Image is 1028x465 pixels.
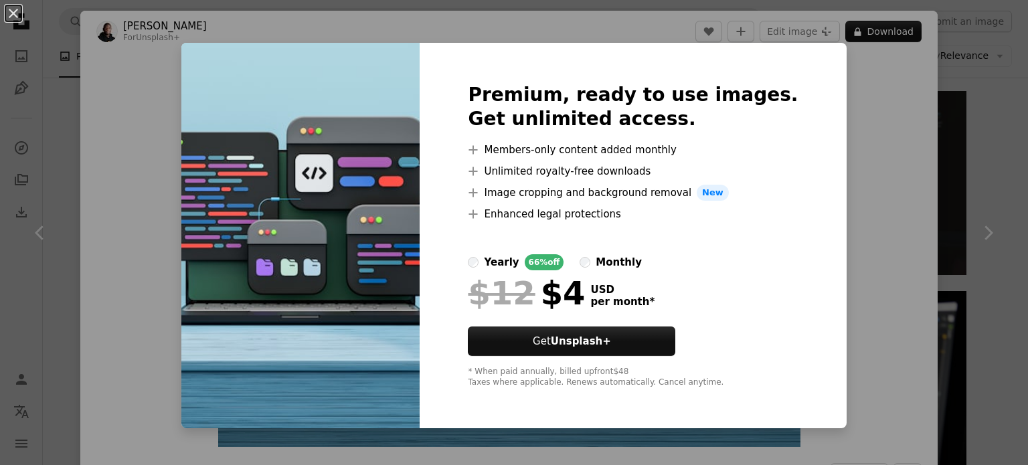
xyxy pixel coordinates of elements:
[468,185,798,201] li: Image cropping and background removal
[468,142,798,158] li: Members-only content added monthly
[525,254,564,270] div: 66% off
[181,43,420,428] img: premium_photo-1720287601920-ee8c503af775
[468,276,535,310] span: $12
[697,185,729,201] span: New
[468,276,585,310] div: $4
[468,206,798,222] li: Enhanced legal protections
[596,254,642,270] div: monthly
[590,296,655,308] span: per month *
[590,284,655,296] span: USD
[580,257,590,268] input: monthly
[468,367,798,388] div: * When paid annually, billed upfront $48 Taxes where applicable. Renews automatically. Cancel any...
[468,163,798,179] li: Unlimited royalty-free downloads
[468,257,479,268] input: yearly66%off
[551,335,611,347] strong: Unsplash+
[468,327,675,356] button: GetUnsplash+
[468,83,798,131] h2: Premium, ready to use images. Get unlimited access.
[484,254,519,270] div: yearly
